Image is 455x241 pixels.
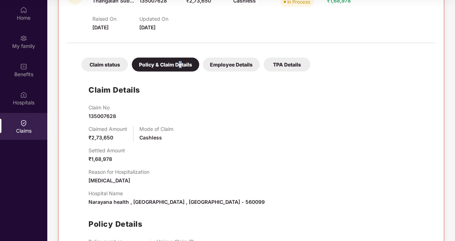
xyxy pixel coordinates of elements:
img: svg+xml;base64,PHN2ZyBpZD0iQ2xhaW0iIHhtbG5zPSJodHRwOi8vd3d3LnczLm9yZy8yMDAwL3N2ZyIgd2lkdGg9IjIwIi... [20,119,27,127]
p: Hospital Name [88,190,265,196]
h1: Policy Details [88,218,142,230]
img: svg+xml;base64,PHN2ZyB3aWR0aD0iMjAiIGhlaWdodD0iMjAiIHZpZXdCb3g9IjAgMCAyMCAyMCIgZmlsbD0ibm9uZSIgeG... [20,35,27,42]
p: Claimed Amount [88,126,127,132]
p: Reason for Hospitalization [88,169,149,175]
p: Updated On [139,16,186,22]
div: Employee Details [203,58,260,72]
h1: Claim Details [88,84,140,96]
span: [MEDICAL_DATA] [88,177,130,183]
img: svg+xml;base64,PHN2ZyBpZD0iQmVuZWZpdHMiIHhtbG5zPSJodHRwOi8vd3d3LnczLm9yZy8yMDAwL3N2ZyIgd2lkdGg9Ij... [20,63,27,70]
span: Cashless [139,134,162,141]
p: Raised On [92,16,139,22]
span: ₹2,73,650 [88,134,113,141]
div: TPA Details [264,58,310,72]
span: 135007628 [88,113,116,119]
span: [DATE] [92,24,109,30]
img: svg+xml;base64,PHN2ZyBpZD0iSG9tZSIgeG1sbnM9Imh0dHA6Ly93d3cudzMub3JnLzIwMDAvc3ZnIiB3aWR0aD0iMjAiIG... [20,6,27,14]
p: Settled Amount [88,147,125,153]
span: ₹1,68,978 [88,156,112,162]
p: Mode of Claim [139,126,173,132]
p: Claim No [88,104,116,110]
span: [DATE] [139,24,155,30]
div: Claim status [81,58,128,72]
div: Policy & Claim Details [132,58,199,72]
img: svg+xml;base64,PHN2ZyBpZD0iSG9zcGl0YWxzIiB4bWxucz0iaHR0cDovL3d3dy53My5vcmcvMjAwMC9zdmciIHdpZHRoPS... [20,91,27,98]
span: Narayana health , [GEOGRAPHIC_DATA] , [GEOGRAPHIC_DATA] - 560099 [88,199,265,205]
